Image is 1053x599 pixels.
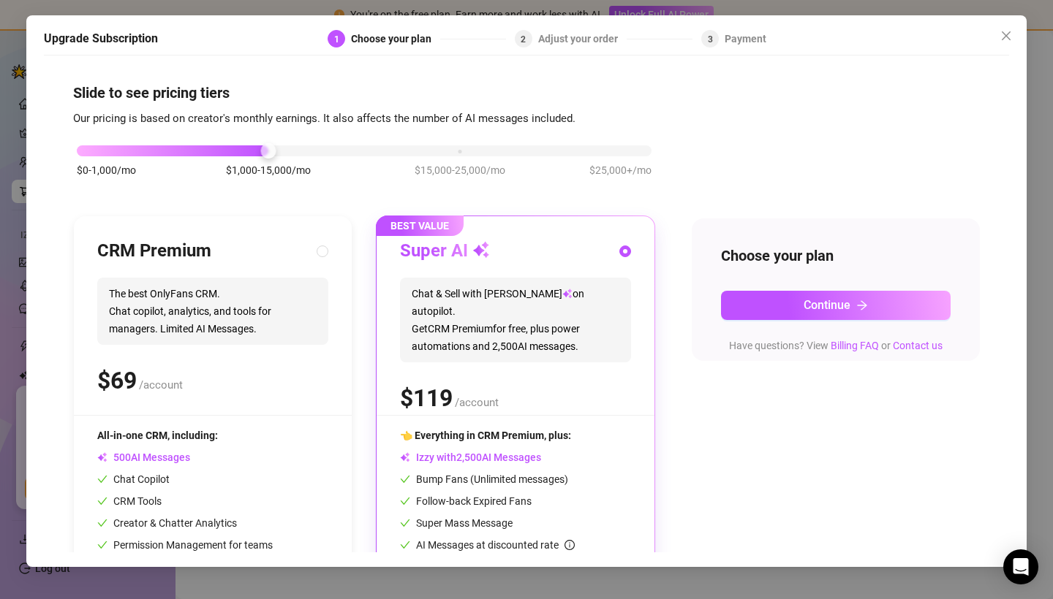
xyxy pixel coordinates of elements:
[400,451,541,463] span: Izzy with AI Messages
[725,30,766,47] div: Payment
[400,517,410,527] span: check
[44,30,158,47] h5: Upgrade Subscription
[97,473,107,484] span: check
[856,299,868,310] span: arrow-right
[831,339,879,351] a: Billing FAQ
[97,517,237,529] span: Creator & Chatter Analytics
[416,539,575,551] span: AI Messages at discounted rate
[721,290,951,319] button: Continuearrow-right
[994,24,1018,47] button: Close
[97,539,273,551] span: Permission Management for teams
[97,517,107,527] span: check
[565,539,575,549] span: info-circle
[893,339,943,351] a: Contact us
[139,378,183,392] span: /account
[804,298,850,312] span: Continue
[521,34,526,44] span: 2
[351,30,440,47] div: Choose your plan
[538,30,627,47] div: Adjust your order
[455,396,499,409] span: /account
[729,339,943,351] span: Have questions? View or
[400,495,532,507] span: Follow-back Expired Fans
[1003,549,1038,584] div: Open Intercom Messenger
[400,495,410,505] span: check
[77,162,136,178] span: $0-1,000/mo
[97,278,328,345] span: The best OnlyFans CRM. Chat copilot, analytics, and tools for managers. Limited AI Messages.
[376,215,464,236] span: BEST VALUE
[400,430,571,441] span: 👈 Everything in CRM Premium, plus:
[226,162,311,178] span: $1,000-15,000/mo
[73,82,980,102] h4: Slide to see pricing tiers
[97,240,211,263] h3: CRM Premium
[589,162,652,178] span: $25,000+/mo
[721,245,951,265] h4: Choose your plan
[97,451,190,463] span: AI Messages
[400,539,410,549] span: check
[97,495,162,507] span: CRM Tools
[97,495,107,505] span: check
[400,473,568,485] span: Bump Fans (Unlimited messages)
[400,240,490,263] h3: Super AI
[1000,30,1012,42] span: close
[97,367,137,394] span: $
[400,384,453,412] span: $
[994,30,1018,42] span: Close
[97,473,170,485] span: Chat Copilot
[400,278,631,362] span: Chat & Sell with [PERSON_NAME] on autopilot. Get CRM Premium for free, plus power automations and...
[97,539,107,549] span: check
[708,34,713,44] span: 3
[400,517,513,529] span: Super Mass Message
[415,162,505,178] span: $15,000-25,000/mo
[334,34,339,44] span: 1
[400,473,410,484] span: check
[73,111,575,124] span: Our pricing is based on creator's monthly earnings. It also affects the number of AI messages inc...
[97,430,218,441] span: All-in-one CRM, including:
